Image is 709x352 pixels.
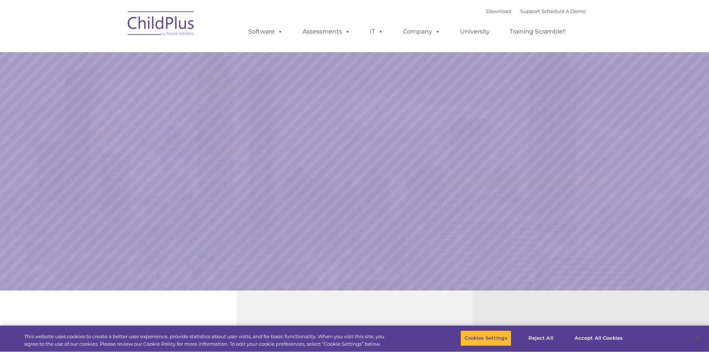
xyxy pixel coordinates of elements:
a: Download [486,8,511,14]
a: Company [396,24,448,39]
a: IT [363,24,391,39]
img: ChildPlus by Procare Solutions [124,6,198,43]
a: Software [241,24,290,39]
button: Cookies Settings [460,330,511,346]
font: | [486,8,585,14]
a: Schedule A Demo [542,8,585,14]
a: Support [520,8,540,14]
button: Reject All [518,330,564,346]
button: Accept All Cookies [571,330,627,346]
button: Close [689,330,705,346]
a: Learn More [482,212,600,243]
a: Training Scramble!! [502,24,573,39]
div: This website uses cookies to create a better user experience, provide statistics about user visit... [24,333,390,348]
a: University [453,24,497,39]
a: Assessments [295,24,358,39]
